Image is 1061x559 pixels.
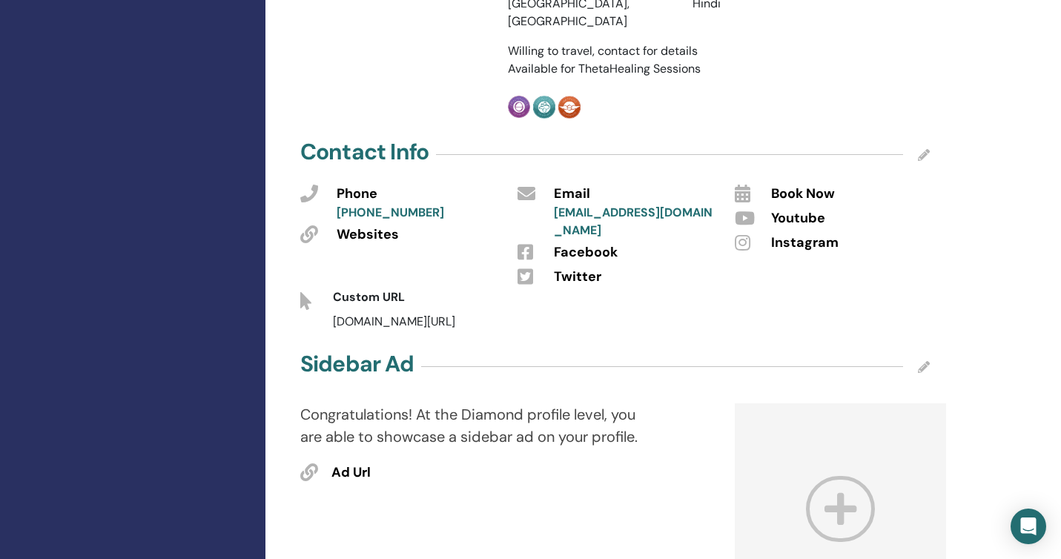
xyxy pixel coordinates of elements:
span: Phone [337,185,377,204]
span: Instagram [771,234,839,253]
span: Book Now [771,185,835,204]
span: Available for ThetaHealing Sessions [508,61,701,76]
span: Willing to travel, contact for details [508,43,698,59]
a: [PHONE_NUMBER] [337,205,444,220]
span: Websites [337,225,399,245]
div: Open Intercom Messenger [1011,509,1046,544]
a: [EMAIL_ADDRESS][DOMAIN_NAME] [554,205,713,238]
span: Email [554,185,590,204]
span: Custom URL [333,289,405,305]
p: Congratulations! At the Diamond profile level, you are able to showcase a sidebar ad on your prof... [300,403,658,448]
span: Facebook [554,243,618,262]
h4: Sidebar Ad [300,351,414,377]
span: Twitter [554,268,601,287]
h4: Contact Info [300,139,429,165]
span: Ad Url [331,463,371,483]
span: Youtube [771,209,825,228]
span: [DOMAIN_NAME][URL] [333,314,455,329]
